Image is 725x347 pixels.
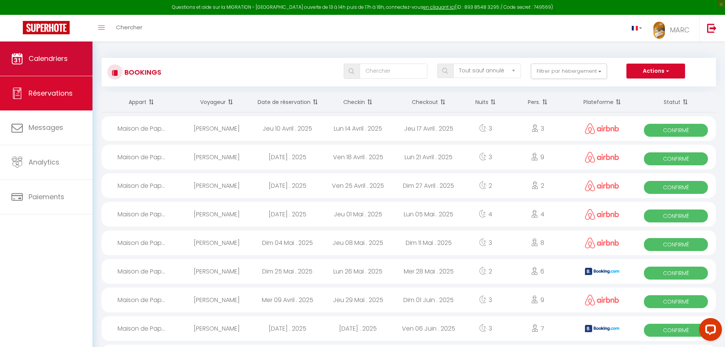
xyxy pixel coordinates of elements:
[670,25,690,35] span: MARC
[29,123,63,132] span: Messages
[29,157,59,167] span: Analytics
[116,23,142,31] span: Chercher
[102,92,182,112] th: Sort by rentals
[626,64,685,79] button: Actions
[531,64,607,79] button: Filtrer par hébergement
[29,88,73,98] span: Réservations
[110,15,148,42] a: Chercher
[707,23,717,33] img: logout
[636,92,716,112] th: Sort by status
[323,92,394,112] th: Sort by checkin
[693,315,725,347] iframe: LiveChat chat widget
[252,92,323,112] th: Sort by booking date
[648,15,699,42] a: ... MARC
[29,54,68,63] span: Calendriers
[653,22,665,39] img: ...
[360,64,427,79] input: Chercher
[464,92,507,112] th: Sort by nights
[182,92,252,112] th: Sort by guest
[394,92,464,112] th: Sort by checkout
[29,192,64,201] span: Paiements
[569,92,636,112] th: Sort by channel
[423,4,455,10] a: en cliquant ici
[507,92,568,112] th: Sort by people
[23,21,70,34] img: Super Booking
[123,64,161,81] h3: Bookings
